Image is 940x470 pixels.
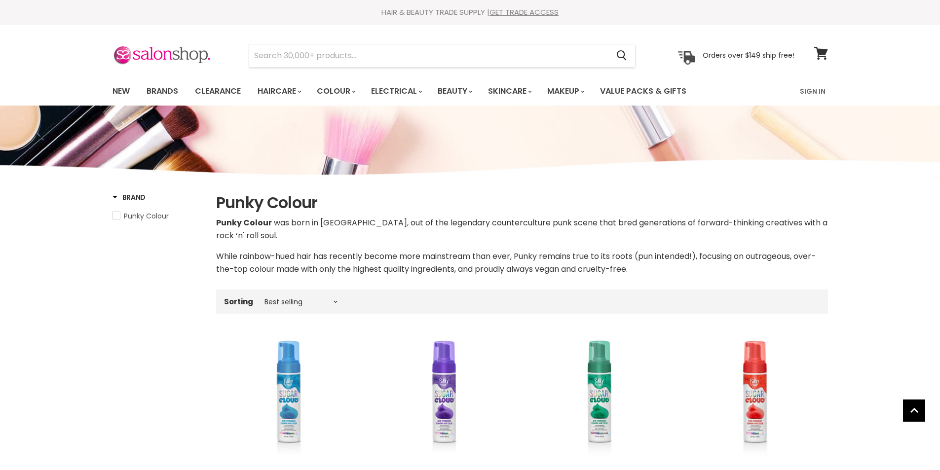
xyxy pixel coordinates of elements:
ul: Main menu [105,77,744,106]
a: Sign In [794,81,831,102]
span: Punky Colour [124,211,169,221]
strong: Punky Colour [216,217,272,228]
img: Punky Colour Sugar Cloud Foam - Licorice [692,337,818,463]
a: Colour [309,81,362,102]
nav: Main [100,77,840,106]
h3: Brand [113,192,146,202]
iframe: Gorgias live chat messenger [891,424,930,460]
a: New [105,81,137,102]
button: Search [609,44,635,67]
a: Punky Colour [113,211,204,221]
div: HAIR & BEAUTY TRADE SUPPLY | [100,7,840,17]
a: Beauty [430,81,479,102]
img: Punky Colour Sugar Cloud Foam - Watermelon Sugar [537,337,663,463]
a: Punky Colour Sugar Cloud Foam - Jawbreaker [226,337,352,463]
input: Search [249,44,609,67]
img: Punky Colour Sugar Cloud Foam - Poprock [381,337,507,463]
a: Clearance [188,81,248,102]
span: While rainbow-hued hair has recently become more mainstream than ever, Punky remains true to its ... [216,251,816,275]
span: was born in [GEOGRAPHIC_DATA], out of the legendary counterculture punk scene that bred generatio... [216,217,827,241]
a: Makeup [540,81,591,102]
a: Haircare [250,81,307,102]
a: Brands [139,81,186,102]
a: GET TRADE ACCESS [489,7,559,17]
a: Value Packs & Gifts [593,81,694,102]
label: Sorting [224,297,253,306]
h1: Punky Colour [216,192,828,213]
img: Punky Colour Sugar Cloud Foam - Jawbreaker [273,337,305,463]
a: Electrical [364,81,428,102]
a: Skincare [481,81,538,102]
p: Orders over $149 ship free! [703,51,794,60]
form: Product [249,44,636,68]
